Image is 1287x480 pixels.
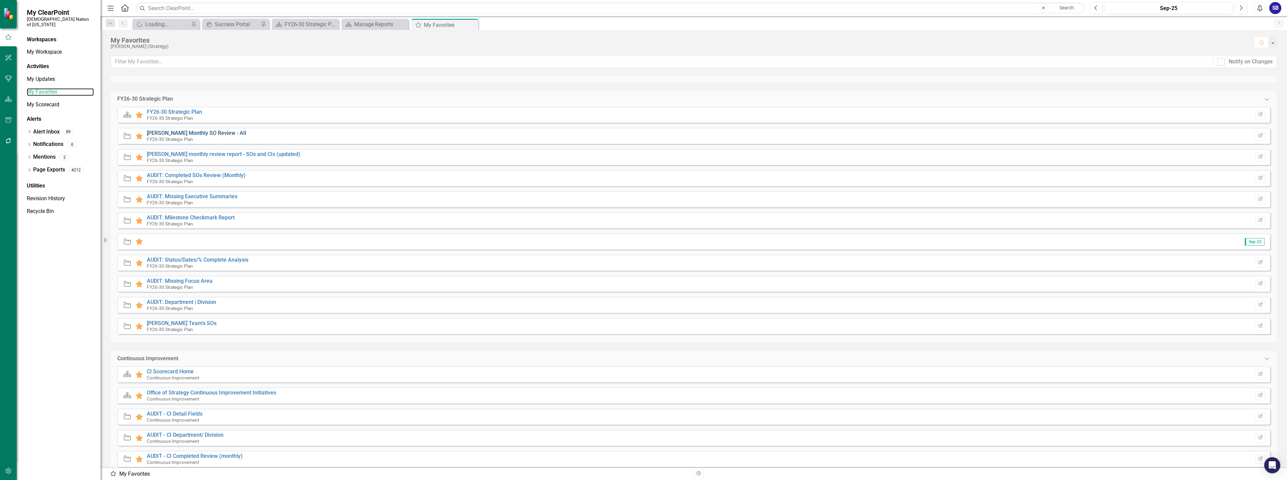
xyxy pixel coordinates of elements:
[27,63,94,70] div: Activities
[147,200,193,205] small: FY26-30 Strategic Plan
[27,208,94,215] a: Recycle Bin
[147,368,194,375] a: CI Scorecard Home
[27,16,94,28] small: [DEMOGRAPHIC_DATA] Nation of [US_STATE]
[63,129,74,135] div: 89
[145,20,189,29] div: Loading...
[147,327,193,332] small: FY26-30 Strategic Plan
[1269,2,1281,14] button: SB
[117,95,173,103] div: FY26-30 Strategic Plan
[147,284,193,290] small: FY26-30 Strategic Plan
[67,142,77,147] div: 0
[1229,58,1273,66] div: Notify on Changes
[147,179,193,184] small: FY26-30 Strategic Plan
[27,75,94,83] a: My Updates
[147,320,217,326] a: [PERSON_NAME] Team's SOs
[111,56,1213,68] input: Filter My Favorites...
[147,158,193,163] small: FY26-30 Strategic Plan
[111,37,1247,44] div: My Favorites
[147,417,199,423] small: Continuous Improvement
[147,115,193,121] small: FY26-30 Strategic Plan
[147,109,202,115] a: FY26-30 Strategic Plan
[1245,238,1265,246] span: Sep-25
[134,20,189,29] a: Loading...
[27,101,94,109] a: My Scorecard
[147,214,235,221] a: AUDIT: Milestone Checkmark Report
[59,154,70,160] div: 2
[147,438,199,444] small: Continuous Improvement
[1264,457,1280,473] div: Open Intercom Messenger
[147,263,193,269] small: FY26-30 Strategic Plan
[33,166,65,174] a: Page Exports
[147,151,300,157] a: [PERSON_NAME] monthly review report - SOs and CIs (updated)
[147,396,199,402] small: Continuous Improvement
[27,48,94,56] a: My Workspace
[1104,2,1233,14] button: Sep-25
[147,299,216,305] a: AUDIT: Department | Division
[147,432,224,438] a: AUDIT - CI Department/ Division
[147,460,199,465] small: Continuous Improvement
[147,172,246,178] a: AUDIT: Completed SOs Review (Monthly)
[147,411,202,417] a: AUDIT - CI Detail Fields
[136,2,1085,14] input: Search ClearPoint...
[285,20,337,29] div: FY26-30 Strategic Plan
[1050,3,1083,13] button: Search
[1059,5,1074,10] span: Search
[147,221,193,226] small: FY26-30 Strategic Plan
[33,141,63,148] a: Notifications
[27,115,94,123] div: Alerts
[1107,4,1231,12] div: Sep-25
[117,355,178,363] div: Continuous Improvement
[27,36,56,44] div: Workspaces
[147,257,248,263] a: AUDIT: Status/Dates/% Complete Analysis
[424,21,477,29] div: My Favorites
[147,193,237,200] a: AUDIT: Missing Executive Summaries
[27,88,94,96] a: My Favorites
[215,20,259,29] div: Success Portal
[204,20,259,29] a: Success Portal
[147,453,243,459] a: AUDIT - CI Completed Review (monthly)
[147,389,276,396] a: Office of Strategy Continuous Improvement Initiatives
[147,130,246,136] a: [PERSON_NAME] Monthly SO Review - All
[27,8,94,16] span: My ClearPoint
[33,128,60,136] a: Alert Inbox
[147,375,199,380] small: Continuous Improvement
[147,137,193,142] small: FY26-30 Strategic Plan
[111,44,1247,49] div: [PERSON_NAME] (Strategy)
[110,470,689,478] div: My Favorites
[273,20,337,29] a: FY26-30 Strategic Plan
[147,278,212,284] a: AUDIT: Missing Focus Area
[33,153,56,161] a: Mentions
[27,182,94,190] div: Utilities
[147,306,193,311] small: FY26-30 Strategic Plan
[68,167,84,173] div: 4212
[3,7,15,19] img: ClearPoint Strategy
[343,20,407,29] a: Manage Reports
[27,195,94,203] a: Revision History
[354,20,407,29] div: Manage Reports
